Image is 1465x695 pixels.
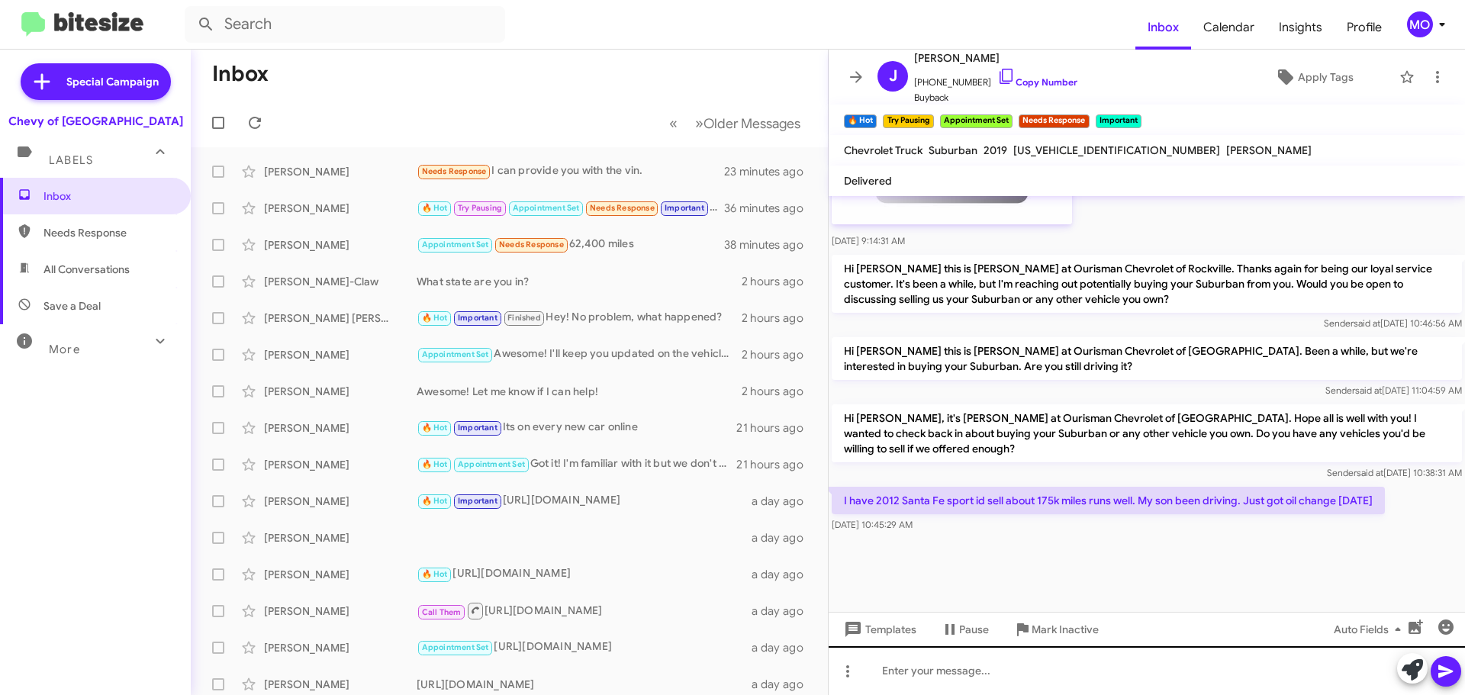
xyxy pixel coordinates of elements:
[264,347,417,362] div: [PERSON_NAME]
[752,603,816,619] div: a day ago
[264,457,417,472] div: [PERSON_NAME]
[752,494,816,509] div: a day ago
[1355,385,1382,396] span: said at
[686,108,810,139] button: Next
[752,567,816,582] div: a day ago
[264,237,417,253] div: [PERSON_NAME]
[422,349,489,359] span: Appointment Set
[422,313,448,323] span: 🔥 Hot
[997,76,1077,88] a: Copy Number
[417,677,752,692] div: [URL][DOMAIN_NAME]
[499,240,564,249] span: Needs Response
[43,225,173,240] span: Needs Response
[422,423,448,433] span: 🔥 Hot
[724,164,816,179] div: 23 minutes ago
[704,115,800,132] span: Older Messages
[264,677,417,692] div: [PERSON_NAME]
[66,74,159,89] span: Special Campaign
[422,569,448,579] span: 🔥 Hot
[1298,63,1354,91] span: Apply Tags
[1357,467,1383,478] span: said at
[417,236,724,253] div: 62,400 miles
[185,6,505,43] input: Search
[264,164,417,179] div: [PERSON_NAME]
[417,565,752,583] div: [URL][DOMAIN_NAME]
[49,153,93,167] span: Labels
[422,607,462,617] span: Call Them
[959,616,989,643] span: Pause
[513,203,580,213] span: Appointment Set
[212,62,269,86] h1: Inbox
[458,423,497,433] span: Important
[264,603,417,619] div: [PERSON_NAME]
[661,108,810,139] nav: Page navigation example
[889,64,897,88] span: J
[752,530,816,545] div: a day ago
[422,240,489,249] span: Appointment Set
[1191,5,1267,50] a: Calendar
[984,143,1007,157] span: 2019
[458,203,502,213] span: Try Pausing
[929,143,977,157] span: Suburban
[832,337,1462,380] p: Hi [PERSON_NAME] this is [PERSON_NAME] at Ourisman Chevrolet of [GEOGRAPHIC_DATA]. Been a while, ...
[832,235,905,246] span: [DATE] 9:14:31 AM
[264,420,417,436] div: [PERSON_NAME]
[829,616,929,643] button: Templates
[914,67,1077,90] span: [PHONE_NUMBER]
[264,384,417,399] div: [PERSON_NAME]
[1001,616,1111,643] button: Mark Inactive
[665,203,704,213] span: Important
[1335,5,1394,50] a: Profile
[43,188,173,204] span: Inbox
[724,201,816,216] div: 36 minutes ago
[264,640,417,655] div: [PERSON_NAME]
[724,237,816,253] div: 38 minutes ago
[1226,143,1312,157] span: [PERSON_NAME]
[660,108,687,139] button: Previous
[417,455,736,473] div: Got it! I'm familiar with it but we don't have any in stock with that package right now
[1019,114,1089,128] small: Needs Response
[1032,616,1099,643] span: Mark Inactive
[742,310,816,326] div: 2 hours ago
[1135,5,1191,50] a: Inbox
[832,519,913,530] span: [DATE] 10:45:29 AM
[742,347,816,362] div: 2 hours ago
[1325,385,1462,396] span: Sender [DATE] 11:04:59 AM
[417,162,724,180] div: I can provide you with the vin.
[1322,616,1419,643] button: Auto Fields
[844,174,892,188] span: Delivered
[914,90,1077,105] span: Buyback
[43,298,101,314] span: Save a Deal
[844,143,922,157] span: Chevrolet Truck
[1096,114,1141,128] small: Important
[21,63,171,100] a: Special Campaign
[752,640,816,655] div: a day ago
[422,203,448,213] span: 🔥 Hot
[1354,317,1380,329] span: said at
[940,114,1013,128] small: Appointment Set
[1327,467,1462,478] span: Sender [DATE] 10:38:31 AM
[1407,11,1433,37] div: MO
[422,496,448,506] span: 🔥 Hot
[1267,5,1335,50] span: Insights
[417,419,736,436] div: Its on every new car online
[844,114,877,128] small: 🔥 Hot
[264,494,417,509] div: [PERSON_NAME]
[417,384,742,399] div: Awesome! Let me know if I can help!
[1324,317,1462,329] span: Sender [DATE] 10:46:56 AM
[417,601,752,620] div: [URL][DOMAIN_NAME]
[736,420,816,436] div: 21 hours ago
[417,199,724,217] div: I have 2012 Santa Fe sport id sell about 175k miles runs well. My son been driving. Just got oil ...
[264,201,417,216] div: [PERSON_NAME]
[264,310,417,326] div: [PERSON_NAME] [PERSON_NAME]
[883,114,933,128] small: Try Pausing
[417,274,742,289] div: What state are you in?
[264,274,417,289] div: [PERSON_NAME]-Claw
[458,496,497,506] span: Important
[832,404,1462,462] p: Hi [PERSON_NAME], it's [PERSON_NAME] at Ourisman Chevrolet of [GEOGRAPHIC_DATA]. Hope all is well...
[458,313,497,323] span: Important
[43,262,130,277] span: All Conversations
